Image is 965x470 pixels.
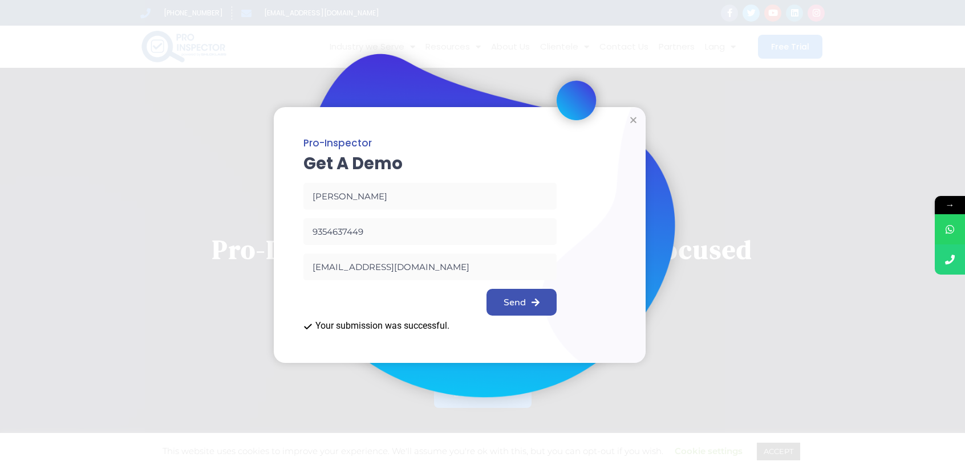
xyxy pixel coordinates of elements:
h3: Pro-Inspector [303,133,557,153]
span: Send [504,298,526,307]
a: Close [629,116,638,124]
span: → [935,196,965,214]
img: small_c_popup.png [556,80,596,120]
input: Email [303,254,557,280]
input: Only numbers and phone characters (#, -, *, etc) are accepted. [303,218,557,245]
h2: Get a Demo [303,156,557,171]
button: Send [486,289,557,316]
form: New Form [303,183,557,331]
div: Your submission was successful. [303,321,557,331]
input: Full Name [303,183,557,210]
